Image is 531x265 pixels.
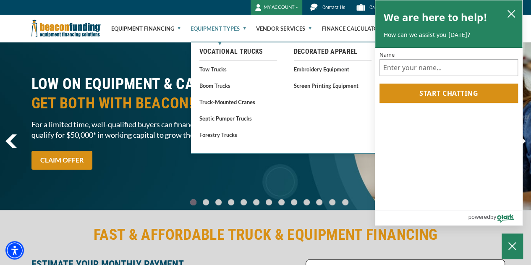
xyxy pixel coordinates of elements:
[322,15,381,42] a: Finance Calculator
[201,199,211,206] a: Go To Slide 1
[226,199,236,206] a: Go To Slide 3
[213,199,223,206] a: Go To Slide 2
[379,52,518,58] label: Name
[256,15,311,42] a: Vendor Services
[289,199,299,206] a: Go To Slide 8
[276,199,286,206] a: Go To Slide 7
[369,5,385,10] span: Careers
[384,31,514,39] p: How can we assist you [DATE]?
[468,211,522,225] a: Powered by Olark
[191,15,246,42] a: Equipment Types
[199,64,277,74] a: Tow Trucks
[199,97,277,107] a: Truck-Mounted Cranes
[188,199,198,206] a: Go To Slide 0
[31,74,261,113] h2: LOW ON EQUIPMENT & CASH?
[251,199,261,206] a: Go To Slide 5
[199,47,277,57] a: Vocational Trucks
[322,5,345,10] span: Contact Us
[5,134,17,148] img: Left Navigator
[379,59,518,76] input: Name
[294,64,371,74] a: Embroidery Equipment
[199,80,277,91] a: Boom Trucks
[238,199,248,206] a: Go To Slide 4
[490,212,496,222] span: by
[31,119,261,140] span: For a limited time, well-qualified buyers can finance equipment and qualify for $50,000* in worki...
[5,134,17,148] a: previous
[199,129,277,140] a: Forestry Trucks
[111,15,180,42] a: Equipment Financing
[502,234,523,259] button: Close Chatbox
[340,199,351,206] a: Go To Slide 12
[379,84,518,103] button: Start chatting
[31,15,101,42] img: Beacon Funding Corporation logo
[384,9,487,26] h2: We are here to help!
[314,199,324,206] a: Go To Slide 10
[199,113,277,123] a: Septic Pumper Trucks
[327,199,337,206] a: Go To Slide 11
[31,94,261,113] span: GET BOTH WITH BEACON!
[468,212,490,222] span: powered
[294,47,371,57] a: Decorated Apparel
[31,151,92,170] a: CLAIM OFFER
[301,199,311,206] a: Go To Slide 9
[5,241,24,260] div: Accessibility Menu
[294,80,371,91] a: Screen Printing Equipment
[505,8,518,19] button: close chatbox
[31,225,500,244] h2: FAST & AFFORDABLE TRUCK & EQUIPMENT FINANCING
[264,199,274,206] a: Go To Slide 6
